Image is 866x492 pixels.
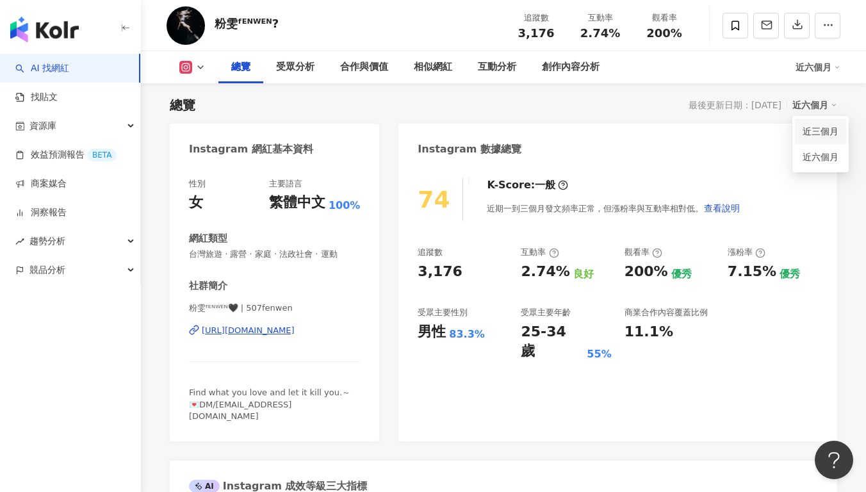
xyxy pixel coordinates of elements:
[796,57,840,78] div: 近六個月
[269,193,325,213] div: 繁體中文
[189,232,227,245] div: 網紅類型
[189,249,360,260] span: 台灣旅遊 · 露營 · 家庭 · 法政社會 · 運動
[340,60,388,75] div: 合作與價值
[815,441,853,479] iframe: Help Scout Beacon - Open
[803,124,838,138] a: 近三個月
[167,6,205,45] img: KOL Avatar
[521,262,569,282] div: 2.74%
[29,111,56,140] span: 資源庫
[189,388,350,420] span: Find what you love and let it kill you.～ 💌DM/[EMAIL_ADDRESS][DOMAIN_NAME]
[625,322,673,342] div: 11.1%
[576,12,625,24] div: 互動率
[189,193,203,213] div: 女
[728,247,765,258] div: 漲粉率
[15,237,24,246] span: rise
[792,97,837,113] div: 近六個月
[170,96,195,114] div: 總覽
[521,322,584,362] div: 25-34 歲
[803,150,838,164] a: 近六個月
[418,307,468,318] div: 受眾主要性別
[15,149,117,161] a: 效益預測報告BETA
[189,325,360,336] a: [URL][DOMAIN_NAME]
[728,262,776,282] div: 7.15%
[625,307,708,318] div: 商業合作內容覆蓋比例
[703,195,740,221] button: 查看說明
[414,60,452,75] div: 相似網紅
[269,178,302,190] div: 主要語言
[418,142,521,156] div: Instagram 數據總覽
[276,60,315,75] div: 受眾分析
[587,347,611,361] div: 55%
[521,247,559,258] div: 互動率
[15,62,69,75] a: searchAI 找網紅
[29,227,65,256] span: 趨勢分析
[625,262,668,282] div: 200%
[29,256,65,284] span: 競品分析
[646,27,682,40] span: 200%
[418,186,450,213] div: 74
[780,267,800,281] div: 優秀
[704,203,740,213] span: 查看說明
[418,262,462,282] div: 3,176
[521,307,571,318] div: 受眾主要年齡
[202,325,295,336] div: [URL][DOMAIN_NAME]
[487,178,568,192] div: K-Score :
[512,12,560,24] div: 追蹤數
[573,267,594,281] div: 良好
[542,60,600,75] div: 創作內容分析
[10,17,79,42] img: logo
[418,322,446,342] div: 男性
[189,142,313,156] div: Instagram 網紅基本資料
[15,206,67,219] a: 洞察報告
[189,279,227,293] div: 社群簡介
[231,60,250,75] div: 總覽
[15,91,58,104] a: 找貼文
[478,60,516,75] div: 互動分析
[487,195,740,221] div: 近期一到三個月發文頻率正常，但漲粉率與互動率相對低。
[189,302,360,314] span: 粉雯ᶠᴱᴺᵂᴱᴺ🖤 | 507fenwen
[625,247,662,258] div: 觀看率
[671,267,692,281] div: 優秀
[518,26,555,40] span: 3,176
[449,327,485,341] div: 83.3%
[640,12,689,24] div: 觀看率
[215,15,279,31] div: 粉雯ᶠᴱᴺᵂᴱᴺ?
[689,100,781,110] div: 最後更新日期：[DATE]
[189,178,206,190] div: 性別
[418,247,443,258] div: 追蹤數
[329,199,360,213] span: 100%
[580,27,620,40] span: 2.74%
[15,177,67,190] a: 商案媒合
[535,178,555,192] div: 一般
